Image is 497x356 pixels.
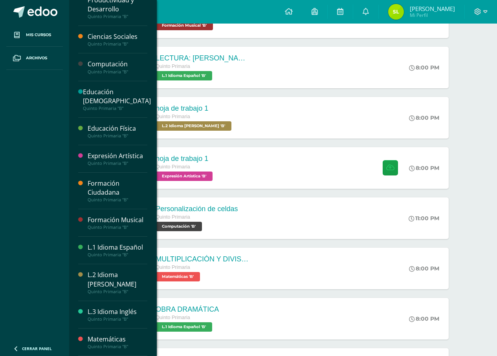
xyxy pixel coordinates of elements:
[88,60,147,69] div: Computación
[88,344,147,349] div: Quinto Primaria "B"
[88,243,147,257] a: L.1 Idioma EspañolQuinto Primaria "B"
[88,124,147,133] div: Educación Física
[409,215,439,222] div: 11:00 PM
[88,307,147,316] div: L.3 Idioma Inglés
[88,316,147,322] div: Quinto Primaria "B"
[83,88,151,111] a: Educación [DEMOGRAPHIC_DATA]Quinto Primaria "B"
[26,55,47,61] span: Archivos
[409,315,439,322] div: 8:00 PM
[88,124,147,139] a: Educación FísicaQuinto Primaria "B"
[6,47,63,70] a: Archivos
[88,69,147,75] div: Quinto Primaria "B"
[88,197,147,203] div: Quinto Primaria "B"
[83,88,151,106] div: Educación [DEMOGRAPHIC_DATA]
[88,60,147,74] a: ComputaciónQuinto Primaria "B"
[88,32,147,41] div: Ciencias Sociales
[156,155,215,163] div: hoja de trabajo 1
[410,12,455,18] span: Mi Perfil
[88,215,147,225] div: Formación Musical
[410,5,455,13] span: [PERSON_NAME]
[156,164,190,170] span: Quinto Primaria
[388,4,404,20] img: 33177dedb9c015e9fb844d0f067e2225.png
[156,104,233,113] div: hoja de trabajo 1
[409,114,439,121] div: 8:00 PM
[88,215,147,230] a: Formación MusicalQuinto Primaria "B"
[156,121,231,131] span: L.2 Idioma Maya Kaqchikel 'B'
[88,243,147,252] div: L.1 Idioma Español
[409,265,439,272] div: 8:00 PM
[156,71,212,80] span: L.1 Idioma Español 'B'
[156,222,202,231] span: Computación 'B'
[26,32,51,38] span: Mis cursos
[156,64,190,69] span: Quinto Primaria
[6,24,63,47] a: Mis cursos
[88,270,147,288] div: L.2 Idioma [PERSON_NAME]
[88,161,147,166] div: Quinto Primaria "B"
[156,205,238,213] div: Personalización de celdas
[88,179,147,203] a: Formación CiudadanaQuinto Primaria "B"
[156,172,213,181] span: Expresión Artística 'B'
[88,133,147,139] div: Quinto Primaria "B"
[156,322,212,332] span: L.1 Idioma Español 'B'
[156,272,200,281] span: Matemáticas 'B'
[156,21,213,30] span: Formación Musical 'B'
[156,315,190,320] span: Quinto Primaria
[88,335,147,344] div: Matemáticas
[88,335,147,349] a: MatemáticasQuinto Primaria "B"
[88,289,147,294] div: Quinto Primaria "B"
[88,32,147,47] a: Ciencias SocialesQuinto Primaria "B"
[156,265,190,270] span: Quinto Primaria
[156,114,190,119] span: Quinto Primaria
[22,346,52,351] span: Cerrar panel
[88,152,147,166] a: Expresión ArtísticaQuinto Primaria "B"
[156,255,250,263] div: MULTIPLICACIÓN Y DIVISIÓN CON NÚMEROS DECIMALES
[88,270,147,294] a: L.2 Idioma [PERSON_NAME]Quinto Primaria "B"
[156,54,250,62] div: LECTURA: [PERSON_NAME] EL DIBUJANTE
[88,152,147,161] div: Expresión Artística
[409,164,439,172] div: 8:00 PM
[88,252,147,257] div: Quinto Primaria "B"
[88,307,147,322] a: L.3 Idioma InglésQuinto Primaria "B"
[156,305,219,314] div: OBRA DRAMÁTICA
[83,106,151,111] div: Quinto Primaria "B"
[88,225,147,230] div: Quinto Primaria "B"
[88,14,147,19] div: Quinto Primaria "B"
[88,41,147,47] div: Quinto Primaria "B"
[156,214,190,220] span: Quinto Primaria
[88,179,147,197] div: Formación Ciudadana
[409,64,439,71] div: 8:00 PM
